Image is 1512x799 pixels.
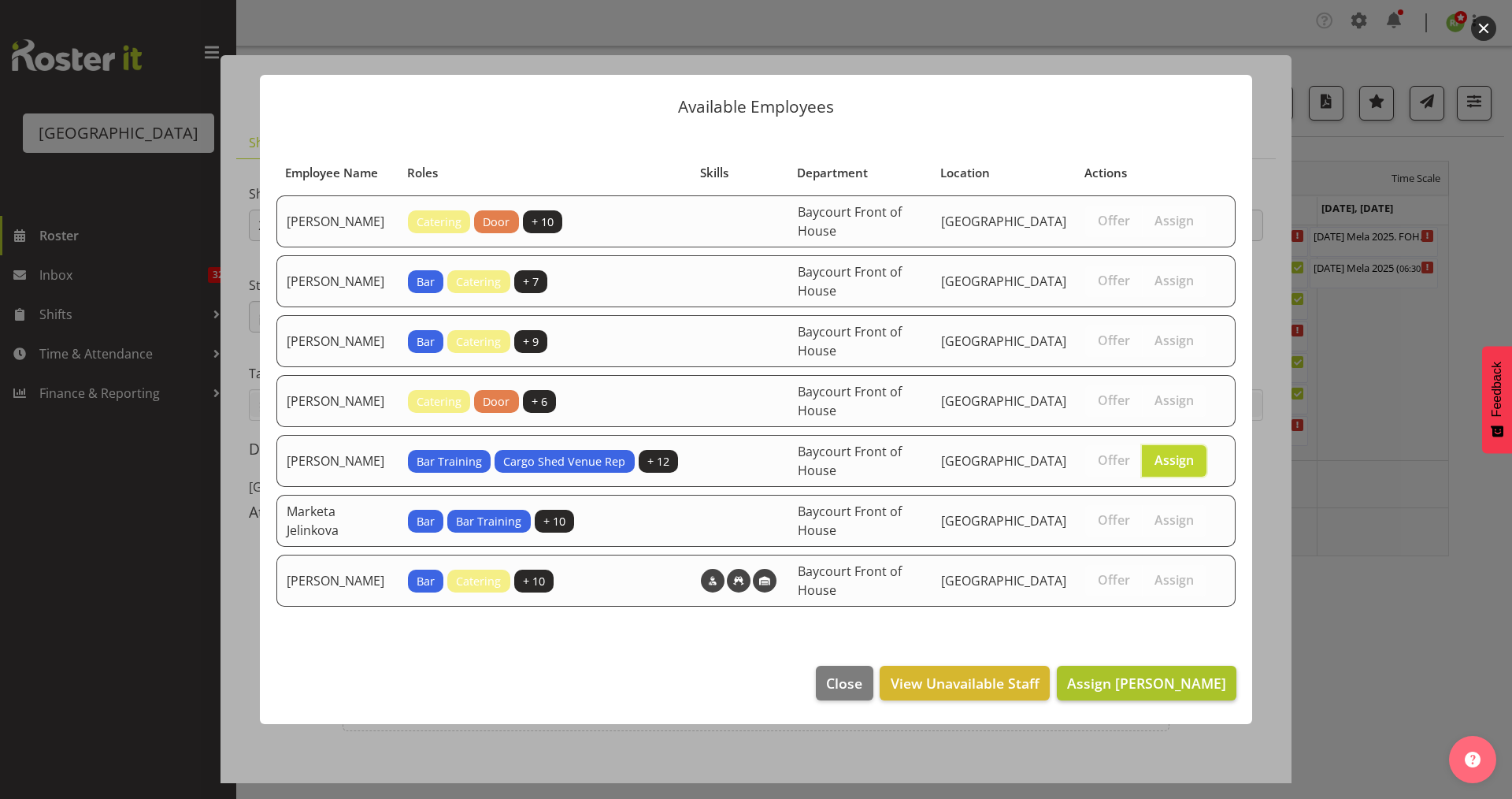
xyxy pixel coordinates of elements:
[1098,333,1130,348] span: Offer
[940,164,1066,182] div: Location
[1490,362,1504,417] span: Feedback
[276,435,398,487] td: [PERSON_NAME]
[276,255,398,307] td: [PERSON_NAME]
[1154,333,1194,348] span: Assign
[891,673,1039,693] span: View Unavailable Staff
[417,573,435,590] span: Bar
[523,573,545,590] span: + 10
[483,393,510,411] span: Door
[1098,572,1130,588] span: Offer
[1482,346,1512,453] button: Feedback - Show survey
[1154,512,1194,528] span: Assign
[543,513,565,530] span: + 10
[483,214,510,231] span: Door
[1154,273,1194,288] span: Assign
[1057,666,1236,701] button: Assign [PERSON_NAME]
[941,392,1066,410] span: [GEOGRAPHIC_DATA]
[798,563,902,599] span: Baycourt Front of House
[532,214,554,231] span: + 10
[276,315,398,367] td: [PERSON_NAME]
[523,273,539,291] span: + 7
[941,213,1066,230] span: [GEOGRAPHIC_DATA]
[285,164,389,182] div: Employee Name
[816,666,873,701] button: Close
[1098,273,1130,288] span: Offer
[880,666,1049,701] button: View Unavailable Staff
[276,495,398,547] td: Marketa Jelinkova
[503,453,625,470] span: Cargo Shed Venue Rep
[1098,213,1130,229] span: Offer
[798,443,902,479] span: Baycourt Front of House
[798,383,902,419] span: Baycourt Front of House
[798,263,902,299] span: Baycourt Front of House
[798,503,902,539] span: Baycourt Front of House
[798,203,902,240] span: Baycourt Front of House
[1084,164,1206,182] div: Actions
[456,273,501,291] span: Catering
[1154,572,1194,588] span: Assign
[276,375,398,427] td: [PERSON_NAME]
[456,573,501,590] span: Catering
[1067,674,1226,693] span: Assign [PERSON_NAME]
[941,572,1066,589] span: [GEOGRAPHIC_DATA]
[1098,512,1130,528] span: Offer
[700,164,779,182] div: Skills
[532,393,547,411] span: + 6
[1098,452,1130,468] span: Offer
[417,393,461,411] span: Catering
[276,555,398,607] td: [PERSON_NAME]
[941,273,1066,290] span: [GEOGRAPHIC_DATA]
[798,323,902,359] span: Baycourt Front of House
[456,333,501,351] span: Catering
[647,453,669,470] span: + 12
[276,98,1236,115] p: Available Employees
[417,214,461,231] span: Catering
[941,333,1066,350] span: [GEOGRAPHIC_DATA]
[1154,452,1194,468] span: Assign
[417,273,435,291] span: Bar
[1154,392,1194,408] span: Assign
[1154,213,1194,229] span: Assign
[797,164,922,182] div: Department
[1098,392,1130,408] span: Offer
[417,453,482,470] span: Bar Training
[417,513,435,530] span: Bar
[523,333,539,351] span: + 9
[1465,752,1480,767] img: help-xxl-2.png
[456,513,521,530] span: Bar Training
[826,673,862,693] span: Close
[941,512,1066,530] span: [GEOGRAPHIC_DATA]
[941,452,1066,470] span: [GEOGRAPHIC_DATA]
[276,195,398,247] td: [PERSON_NAME]
[417,333,435,351] span: Bar
[407,164,682,182] div: Roles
